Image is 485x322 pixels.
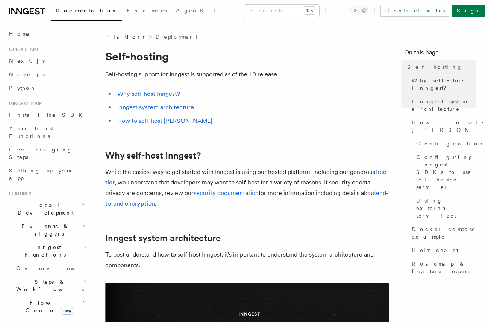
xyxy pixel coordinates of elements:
span: Home [9,30,30,38]
a: Configuring Inngest SDKs to use self-hosted server [413,150,476,194]
span: Python [9,85,36,91]
span: Configuration [416,140,485,147]
button: Local Development [6,198,88,219]
span: Documentation [56,8,118,14]
a: Docker compose example [409,222,476,243]
span: Local Development [6,201,82,216]
button: Search...⌘K [244,5,319,17]
span: Next.js [9,58,45,64]
a: Deployment [156,33,197,41]
span: Events & Triggers [6,222,82,237]
a: Inngest system architecture [105,233,221,243]
span: Inngest Functions [6,243,81,259]
span: Inngest tour [6,101,42,107]
button: Toggle dark mode [350,6,368,15]
a: AgentKit [171,2,220,20]
span: Using external services [416,197,476,219]
a: Inngest system architecture [117,104,194,111]
span: AgentKit [176,8,216,14]
span: Platform [105,33,145,41]
button: Events & Triggers [6,219,88,240]
span: Node.js [9,71,45,77]
a: How to self-host [PERSON_NAME] [409,116,476,137]
span: Quick start [6,47,39,53]
h1: Self-hosting [105,50,389,63]
a: Inngest system architecture [409,95,476,116]
a: Install the SDK [6,108,88,122]
a: security documentation [194,189,259,197]
a: Helm chart [409,243,476,257]
a: Self-hosting [404,60,476,74]
a: Your first Functions [6,122,88,143]
a: Why self-host Inngest? [117,90,180,97]
span: Your first Functions [9,125,54,139]
button: Steps & Workflows [13,275,88,296]
span: Configuring Inngest SDKs to use self-hosted server [416,153,476,191]
button: Inngest Functions [6,240,88,262]
span: Roadmap & feature requests [412,260,476,275]
a: How to self-host [PERSON_NAME] [117,117,212,124]
span: Inngest system architecture [412,98,476,113]
a: Using external services [413,194,476,222]
p: While the easiest way to get started with Inngest is using our hosted platform, including our gen... [105,167,389,209]
a: Overview [13,262,88,275]
a: Setting up your app [6,164,88,185]
span: Self-hosting [407,63,462,71]
a: Why self-host Inngest? [105,150,201,161]
p: To best understand how to self-host Inngest, it's important to understand the system architecture... [105,249,389,271]
a: Home [6,27,88,41]
a: Leveraging Steps [6,143,88,164]
p: Self-hosting support for Inngest is supported as of the 1.0 release. [105,69,389,80]
a: Next.js [6,54,88,68]
a: Why self-host Inngest? [409,74,476,95]
a: Node.js [6,68,88,81]
button: Flow Controlnew [13,296,88,317]
span: Install the SDK [9,112,87,118]
span: Examples [127,8,167,14]
a: Roadmap & feature requests [409,257,476,278]
span: Docker compose example [412,225,476,240]
span: Why self-host Inngest? [412,77,476,92]
span: new [61,307,73,315]
a: Examples [122,2,171,20]
span: Setting up your app [9,168,74,181]
h4: On this page [404,48,476,60]
span: Flow Control [13,299,83,314]
span: Features [6,191,31,197]
a: Documentation [51,2,122,21]
a: Configuration [413,137,476,150]
a: Contact sales [380,5,449,17]
kbd: ⌘K [304,7,315,14]
span: Leveraging Steps [9,147,73,160]
span: Steps & Workflows [13,278,84,293]
span: Helm chart [412,246,458,254]
a: Python [6,81,88,95]
span: Overview [16,265,94,271]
